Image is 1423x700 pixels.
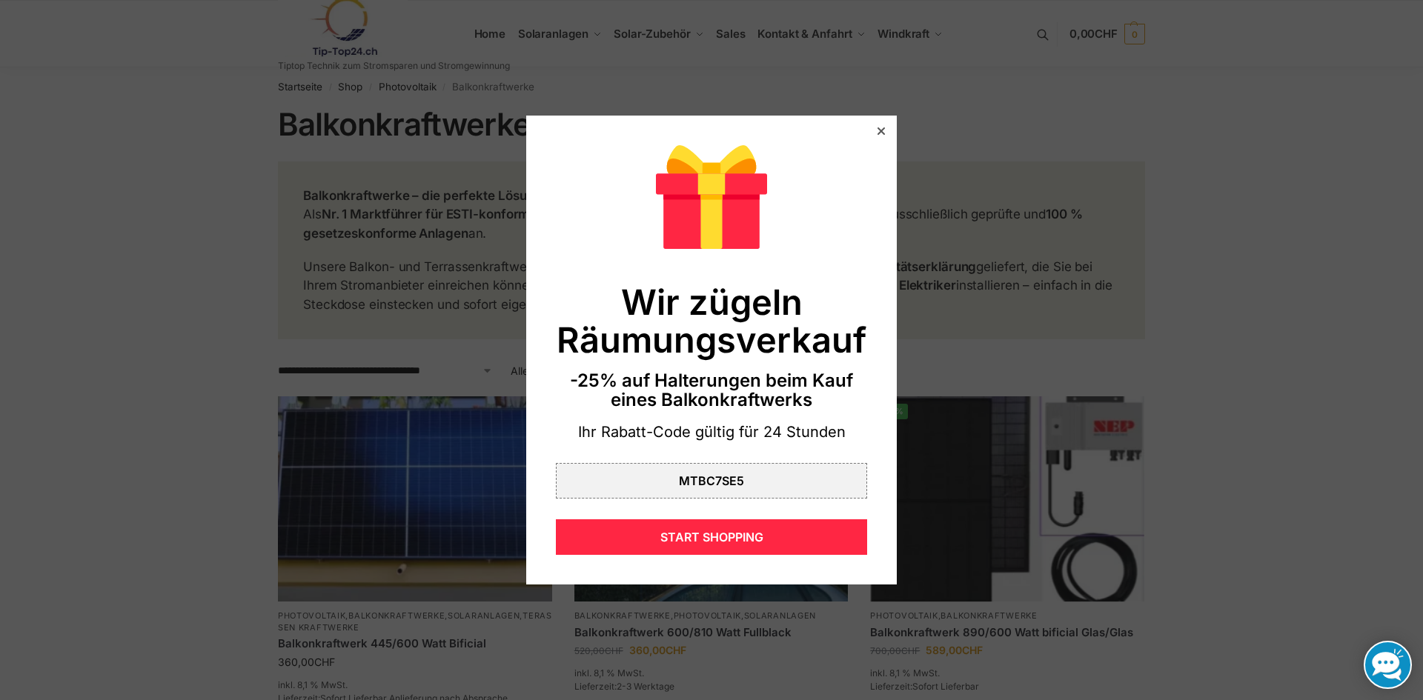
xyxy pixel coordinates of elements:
div: START SHOPPING [556,519,867,555]
div: MTBC7SE5 [679,475,744,487]
div: Wir zügeln Räumungsverkauf [556,283,867,359]
div: MTBC7SE5 [556,463,867,499]
div: Ihr Rabatt-Code gültig für 24 Stunden [556,422,867,443]
div: -25% auf Halterungen beim Kauf eines Balkonkraftwerks [556,371,867,410]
